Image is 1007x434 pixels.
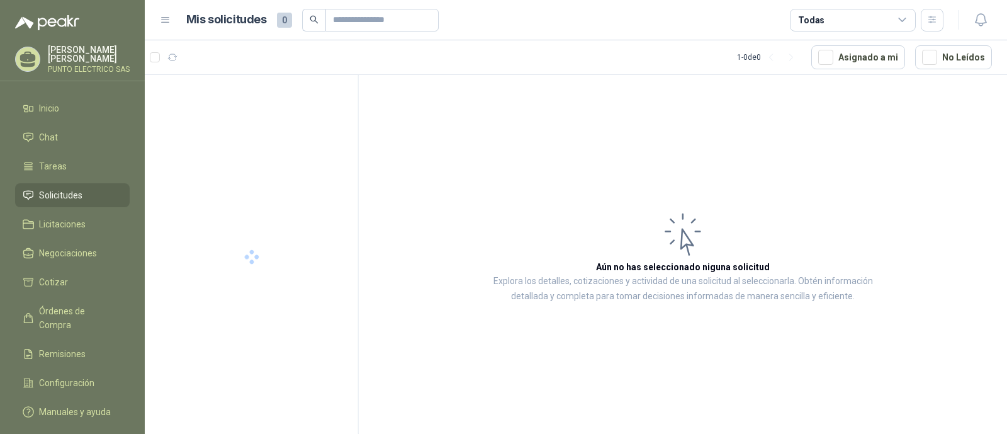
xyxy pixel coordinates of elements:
span: Tareas [39,159,67,173]
a: Cotizar [15,270,130,294]
span: Chat [39,130,58,144]
span: Licitaciones [39,217,86,231]
p: [PERSON_NAME] [PERSON_NAME] [48,45,130,63]
a: Negociaciones [15,241,130,265]
a: Inicio [15,96,130,120]
a: Solicitudes [15,183,130,207]
h3: Aún no has seleccionado niguna solicitud [596,260,770,274]
span: Manuales y ayuda [39,405,111,419]
p: Explora los detalles, cotizaciones y actividad de una solicitud al seleccionarla. Obtén informaci... [485,274,881,304]
span: search [310,15,318,24]
h1: Mis solicitudes [186,11,267,29]
p: PUNTO ELECTRICO SAS [48,66,130,73]
a: Órdenes de Compra [15,299,130,337]
span: Configuración [39,376,94,390]
button: No Leídos [915,45,992,69]
span: 0 [277,13,292,28]
a: Chat [15,125,130,149]
span: Negociaciones [39,246,97,260]
button: Asignado a mi [811,45,905,69]
a: Manuales y ayuda [15,400,130,424]
a: Licitaciones [15,212,130,236]
a: Tareas [15,154,130,178]
span: Cotizar [39,275,68,289]
a: Configuración [15,371,130,395]
span: Órdenes de Compra [39,304,118,332]
div: Todas [798,13,824,27]
div: 1 - 0 de 0 [737,47,801,67]
span: Remisiones [39,347,86,361]
a: Remisiones [15,342,130,366]
img: Logo peakr [15,15,79,30]
span: Inicio [39,101,59,115]
span: Solicitudes [39,188,82,202]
